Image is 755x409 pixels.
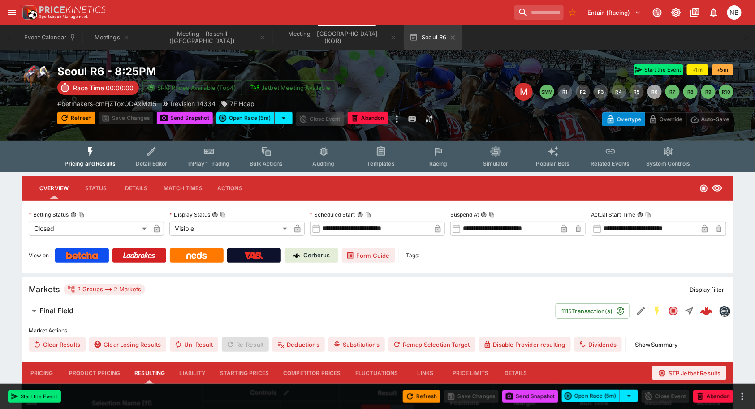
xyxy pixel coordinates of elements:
button: select merge strategy [275,112,293,124]
p: Actual Start Time [591,211,635,218]
img: Sportsbook Management [39,15,88,19]
button: Overtype [602,112,645,126]
button: R10 [719,85,733,99]
button: Substitutions [328,337,385,352]
img: betmakers [720,306,729,316]
button: Details [116,178,156,199]
button: Open Race (5m) [216,112,275,124]
p: Betting Status [29,211,69,218]
button: Event Calendar [19,25,82,50]
button: Start the Event [8,390,61,403]
span: Detail Editor [136,160,168,167]
button: Override [645,112,686,126]
button: Nicole Brown [725,3,744,22]
button: SRM Prices Available (Top4) [142,80,242,95]
span: Templates [367,160,395,167]
button: select merge strategy [620,390,638,402]
svg: Closed [699,184,708,193]
p: Display Status [169,211,210,218]
button: Final Field [22,302,556,320]
img: TabNZ [245,252,263,259]
img: PriceKinetics Logo [20,4,38,21]
label: Tags: [406,248,420,263]
a: Cerberus [285,248,338,263]
button: Display StatusCopy To Clipboard [212,212,218,218]
span: Simulator [483,160,508,167]
button: Open Race (5m) [562,390,620,402]
button: Deductions [272,337,325,352]
button: open drawer [4,4,20,21]
button: Copy To Clipboard [489,212,495,218]
a: Form Guide [342,248,395,263]
img: PriceKinetics [39,6,106,13]
nav: pagination navigation [540,85,733,99]
button: Notifications [706,4,722,21]
input: search [514,5,564,20]
svg: Visible [712,183,723,194]
img: logo-cerberus--red.svg [700,305,713,317]
span: Pricing and Results [65,160,116,167]
button: Resulting [127,362,172,384]
div: Nicole Brown [727,5,742,20]
button: Connected to PK [649,4,665,21]
img: Neds [186,252,207,259]
p: Copy To Clipboard [57,99,156,108]
h5: Markets [29,284,60,294]
button: Betting StatusCopy To Clipboard [70,212,77,218]
button: Competitor Prices [276,362,348,384]
span: InPlay™ Trading [188,160,229,167]
button: R7 [665,85,680,99]
span: Mark an event as closed and abandoned. [693,391,733,400]
button: Meetings [83,25,141,50]
button: R1 [558,85,572,99]
button: Closed [665,303,682,319]
div: split button [216,112,293,124]
button: Abandon [348,112,388,124]
button: +5m [712,64,733,75]
button: R8 [683,85,698,99]
button: STP Jetbet Results [652,366,726,380]
button: Copy To Clipboard [220,212,226,218]
div: 7F Hcap [221,99,255,108]
button: R2 [576,85,590,99]
button: +1m [687,64,708,75]
img: Cerberus [293,252,300,259]
span: Racing [429,160,448,167]
span: Related Events [591,160,630,167]
button: Meeting - Rosehill (AUS) [142,25,272,50]
div: 1b06575c-7596-40c2-ba53-93145e62e672 [700,305,713,317]
p: Race Time 00:00:00 [73,83,134,93]
button: Starting Prices [213,362,276,384]
button: Remap Selection Target [388,337,475,352]
p: Revision 14334 [171,99,216,108]
img: Betcha [66,252,98,259]
div: Visible [169,222,290,236]
button: Copy To Clipboard [365,212,371,218]
button: R3 [594,85,608,99]
span: Bulk Actions [250,160,283,167]
button: Seoul R6 [404,25,462,50]
button: Meeting - Seoul (KOR) [273,25,402,50]
button: Match Times [156,178,210,199]
span: Mark an event as closed and abandoned. [348,113,388,122]
button: R5 [630,85,644,99]
p: Overtype [617,115,641,124]
button: Suspend AtCopy To Clipboard [481,212,487,218]
button: Start the Event [634,64,683,75]
button: Auto-Save [686,112,733,126]
h2: Copy To Clipboard [57,64,396,78]
button: Copy To Clipboard [645,212,651,218]
button: SMM [540,85,554,99]
button: Details [496,362,536,384]
button: Product Pricing [62,362,127,384]
button: Straight [682,303,698,319]
span: Re-Result [222,337,269,352]
button: Dividends [574,337,622,352]
button: Price Limits [446,362,496,384]
button: Fluctuations [348,362,406,384]
p: Override [660,115,682,124]
label: Market Actions [29,324,726,337]
button: Links [406,362,446,384]
button: Toggle light/dark mode [668,4,684,21]
div: betmakers [719,306,730,316]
